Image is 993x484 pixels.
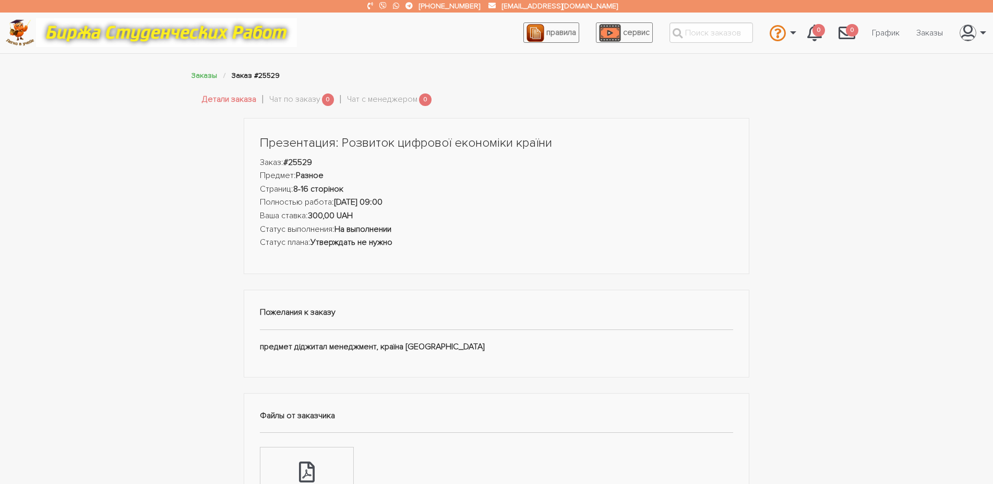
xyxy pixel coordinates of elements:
[260,223,734,237] li: Статус выполнения:
[308,210,353,221] strong: 300,00 UAH
[623,27,650,38] span: сервис
[293,184,343,194] strong: 8-16 сторінок
[347,93,417,107] a: Чат с менеджером
[419,2,480,10] a: [PHONE_NUMBER]
[269,93,320,107] a: Чат по заказу
[310,237,392,247] strong: Утверждать не нужно
[334,197,382,207] strong: [DATE] 09:00
[296,170,324,181] strong: Разное
[812,24,825,37] span: 0
[6,19,34,46] img: logo-c4363faeb99b52c628a42810ed6dfb4293a56d4e4775eb116515dfe7f33672af.png
[908,23,951,43] a: Заказы
[260,236,734,250] li: Статус плана:
[260,169,734,183] li: Предмет:
[202,93,256,107] a: Детали заказа
[334,224,391,234] strong: На выполнении
[830,19,864,47] a: 0
[669,22,753,43] input: Поиск заказов
[419,93,432,107] span: 0
[260,410,335,421] strong: Файлы от заказчика
[799,19,830,47] a: 0
[232,69,280,81] li: Заказ #25529
[192,71,217,80] a: Заказы
[596,22,653,43] a: сервис
[244,290,750,378] div: предмет діджитал менеджмент, країна [GEOGRAPHIC_DATA]
[502,2,618,10] a: [EMAIL_ADDRESS][DOMAIN_NAME]
[260,134,734,152] h1: Презентация: Розвиток цифрової економіки країни
[36,18,297,47] img: motto-12e01f5a76059d5f6a28199ef077b1f78e012cfde436ab5cf1d4517935686d32.gif
[322,93,334,107] span: 0
[260,209,734,223] li: Ваша ставка:
[546,27,576,38] span: правила
[527,24,544,42] img: agreement_icon-feca34a61ba7f3d1581b08bc946b2ec1ccb426f67415f344566775c155b7f62c.png
[260,156,734,170] li: Заказ:
[846,24,858,37] span: 0
[864,23,908,43] a: График
[523,22,579,43] a: правила
[283,157,312,168] strong: #25529
[599,24,621,42] img: play_icon-49f7f135c9dc9a03216cfdbccbe1e3994649169d890fb554cedf0eac35a01ba8.png
[260,196,734,209] li: Полностью работа:
[260,307,336,317] strong: Пожелания к заказу
[260,183,734,196] li: Страниц:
